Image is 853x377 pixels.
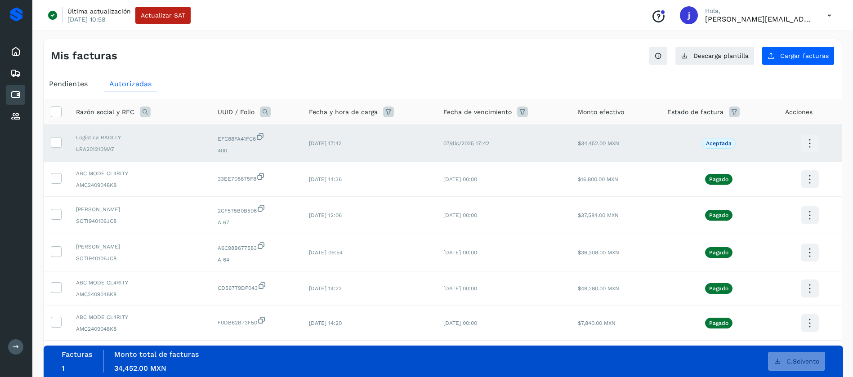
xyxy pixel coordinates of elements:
span: [DATE] 12:06 [309,212,342,218]
span: F0DB62B73F50 [218,316,295,327]
span: 34,452.00 MXN [114,364,166,373]
span: $49,280.00 MXN [578,285,619,292]
div: Cuentas por pagar [6,85,25,105]
p: Pagado [709,320,728,326]
span: [DATE] 14:36 [309,176,342,182]
span: ABC MODE CL4RITY [76,313,203,321]
span: [PERSON_NAME] [76,243,203,251]
span: $37,584.00 MXN [578,212,619,218]
p: Pagado [709,249,728,256]
span: Actualizar SAT [141,12,185,18]
button: Descarga plantilla [675,46,755,65]
label: Facturas [62,350,92,359]
span: CD56779DF043 [218,281,295,292]
span: [DATE] 17:42 [309,140,342,146]
span: 33EE708675F8 [218,172,295,183]
span: [PERSON_NAME] [76,205,203,213]
span: Estado de factura [667,107,723,117]
span: [DATE] 14:22 [309,285,342,292]
span: Monto efectivo [578,107,624,117]
span: Cargar facturas [780,53,829,59]
span: Pendientes [49,80,88,88]
span: $34,452.00 MXN [578,140,619,146]
span: Logística RADLLY [76,133,203,142]
span: [DATE] 09:54 [309,249,343,256]
span: [DATE] 00:00 [443,285,477,292]
p: Aceptada [706,140,732,146]
span: AMC2409048K8 [76,325,203,333]
span: [DATE] 14:20 [309,320,342,326]
span: A 64 [218,256,295,264]
span: EFC88FA41FC6 [218,132,295,143]
p: [DATE] 10:58 [67,15,106,23]
p: Pagado [709,285,728,292]
button: Actualizar SAT [135,7,191,24]
div: Proveedores [6,106,25,126]
span: $36,308.00 MXN [578,249,619,256]
span: [DATE] 00:00 [443,176,477,182]
span: AMC2409048K8 [76,290,203,298]
span: Fecha de vencimiento [443,107,512,117]
span: [DATE] 00:00 [443,212,477,218]
span: Autorizadas [109,80,152,88]
span: [DATE] 00:00 [443,249,477,256]
span: 400 [218,146,295,155]
button: C.Solvento [768,352,825,371]
span: $7,840.00 MXN [578,320,616,326]
span: A 67 [218,218,295,226]
span: Descarga plantilla [693,53,749,59]
span: Acciones [785,107,813,117]
span: 07/dic/2025 17:42 [443,140,489,146]
span: SOTI940106JC8 [76,254,203,262]
span: AMC2409048K8 [76,181,203,189]
span: SOTI940106JC8 [76,217,203,225]
span: A6C98B677583 [218,241,295,252]
span: UUID / Folio [218,107,255,117]
p: Hola, [705,7,813,15]
span: ABC MODE CL4RITY [76,279,203,287]
span: 2CF575B0B596 [218,204,295,215]
span: C.Solvento [786,358,819,364]
span: $16,800.00 MXN [578,176,618,182]
div: Inicio [6,42,25,62]
p: Última actualización [67,7,131,15]
h4: Mis facturas [51,49,117,62]
span: Razón social y RFC [76,107,134,117]
button: Cargar facturas [762,46,835,65]
span: 1 [62,364,64,373]
span: ABC MODE CL4RITY [76,169,203,177]
span: [DATE] 00:00 [443,320,477,326]
span: Fecha y hora de carga [309,107,378,117]
p: joseluis@enviopack.com [705,15,813,23]
div: Embarques [6,63,25,83]
p: Pagado [709,176,728,182]
span: LRA201210MA7 [76,145,203,153]
p: Pagado [709,212,728,218]
label: Monto total de facturas [114,350,199,359]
